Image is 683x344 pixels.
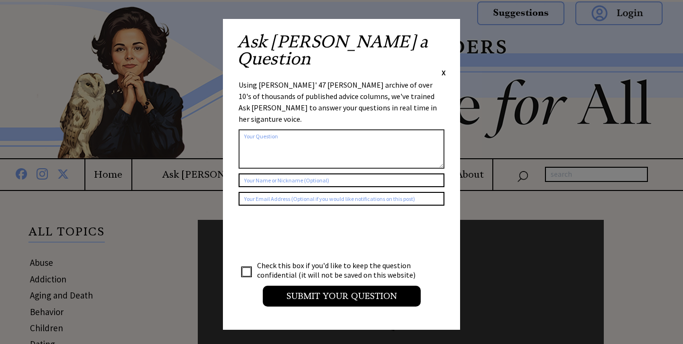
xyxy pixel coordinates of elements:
[239,215,383,252] iframe: reCAPTCHA
[442,68,446,77] span: X
[239,173,444,187] input: Your Name or Nickname (Optional)
[263,286,421,307] input: Submit your Question
[257,260,425,280] td: Check this box if you'd like to keep the question confidential (it will not be saved on this webs...
[237,33,446,67] h2: Ask [PERSON_NAME] a Question
[239,79,444,125] div: Using [PERSON_NAME]' 47 [PERSON_NAME] archive of over 10's of thousands of published advice colum...
[239,192,444,206] input: Your Email Address (Optional if you would like notifications on this post)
